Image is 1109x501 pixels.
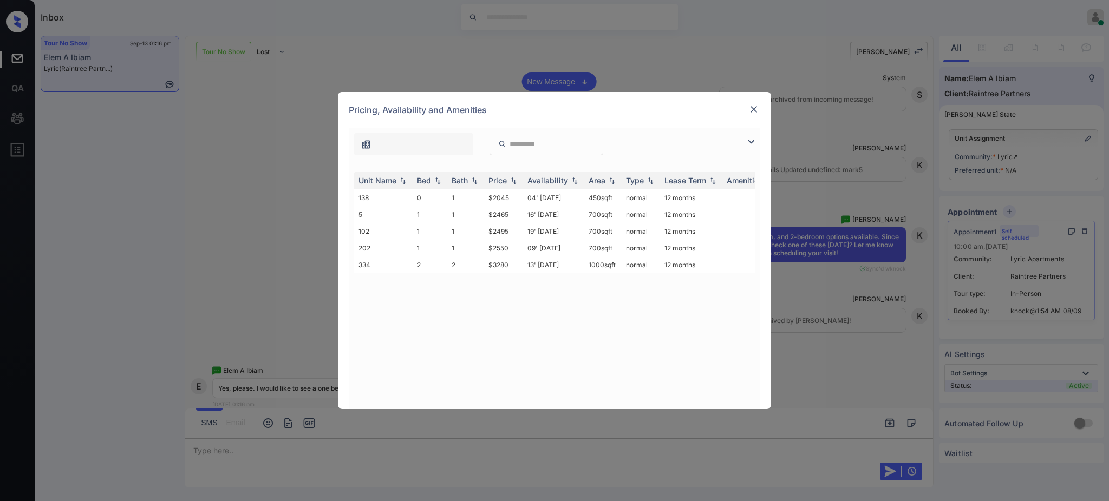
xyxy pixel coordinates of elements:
td: 13' [DATE] [523,256,584,273]
td: 19' [DATE] [523,223,584,240]
img: sorting [606,177,617,184]
td: 1 [447,223,484,240]
div: Area [589,176,605,185]
img: sorting [432,177,443,184]
div: Availability [527,176,568,185]
div: Unit Name [358,176,396,185]
td: normal [622,223,660,240]
td: 102 [354,223,413,240]
td: $3280 [484,256,523,273]
td: 12 months [660,256,722,273]
td: 450 sqft [584,189,622,206]
td: 1000 sqft [584,256,622,273]
td: normal [622,206,660,223]
td: 700 sqft [584,206,622,223]
td: 09' [DATE] [523,240,584,256]
td: 5 [354,206,413,223]
td: $2495 [484,223,523,240]
td: 16' [DATE] [523,206,584,223]
td: 202 [354,240,413,256]
img: sorting [508,177,519,184]
td: 334 [354,256,413,273]
td: 12 months [660,206,722,223]
div: Pricing, Availability and Amenities [338,92,771,128]
td: 2 [413,256,447,273]
td: $2465 [484,206,523,223]
img: sorting [645,177,656,184]
td: 12 months [660,223,722,240]
img: icon-zuma [745,135,758,148]
td: normal [622,256,660,273]
img: icon-zuma [498,139,506,149]
td: 1 [447,240,484,256]
td: $2550 [484,240,523,256]
img: sorting [469,177,480,184]
td: 0 [413,189,447,206]
td: 12 months [660,240,722,256]
td: normal [622,240,660,256]
div: Price [488,176,507,185]
img: sorting [707,177,718,184]
td: 04' [DATE] [523,189,584,206]
div: Bed [417,176,431,185]
td: normal [622,189,660,206]
td: 1 [413,223,447,240]
td: 138 [354,189,413,206]
td: 2 [447,256,484,273]
img: close [748,104,759,115]
div: Bath [452,176,468,185]
td: 700 sqft [584,223,622,240]
div: Lease Term [664,176,706,185]
td: 1 [413,240,447,256]
img: sorting [397,177,408,184]
td: 1 [413,206,447,223]
img: sorting [569,177,580,184]
img: icon-zuma [361,139,371,150]
div: Amenities [727,176,763,185]
td: $2045 [484,189,523,206]
div: Type [626,176,644,185]
td: 12 months [660,189,722,206]
td: 1 [447,189,484,206]
td: 700 sqft [584,240,622,256]
td: 1 [447,206,484,223]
